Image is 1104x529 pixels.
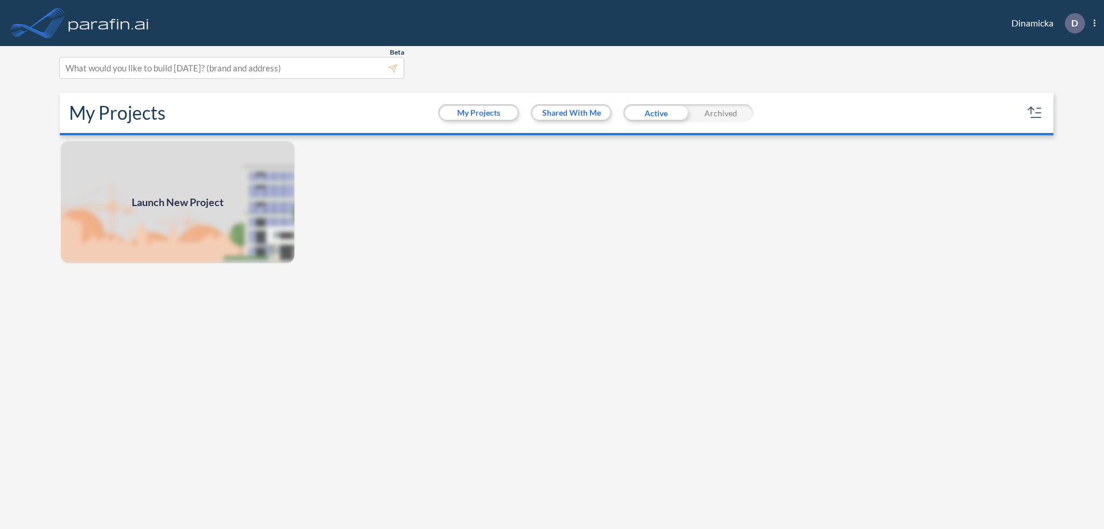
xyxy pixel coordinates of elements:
[1071,18,1078,28] p: D
[440,106,517,120] button: My Projects
[60,140,296,264] a: Launch New Project
[132,195,224,210] span: Launch New Project
[390,48,404,57] span: Beta
[1026,104,1044,122] button: sort
[60,140,296,264] img: add
[688,104,753,121] div: Archived
[69,102,166,124] h2: My Projects
[532,106,610,120] button: Shared With Me
[623,104,688,121] div: Active
[66,12,151,35] img: logo
[994,13,1095,33] div: Dinamicka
